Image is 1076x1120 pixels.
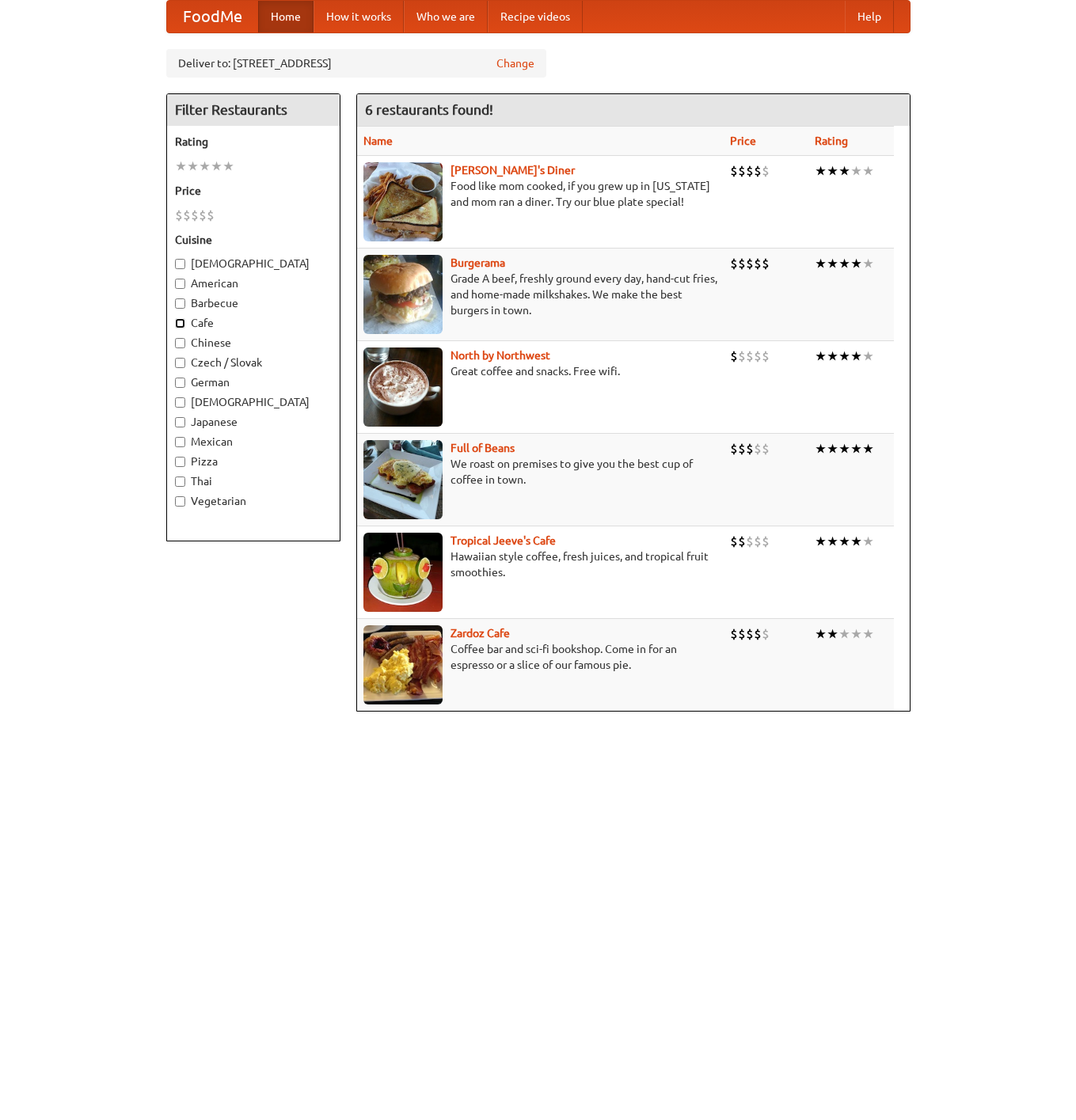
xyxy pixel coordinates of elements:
[738,625,746,643] li: $
[838,347,850,365] li: ★
[175,378,185,388] input: German
[451,164,575,177] a: [PERSON_NAME]'s Diner
[175,298,185,309] input: Barbecue
[754,347,762,365] li: $
[314,1,404,32] a: How it works
[746,255,754,272] li: $
[175,355,332,370] label: Czech / Slovak
[451,534,556,547] a: Tropical Jeeve's Cafe
[175,207,183,224] li: $
[175,496,185,507] input: Vegetarian
[730,625,738,643] li: $
[199,158,211,175] li: ★
[827,625,838,643] li: ★
[175,315,332,331] label: Cafe
[827,347,838,365] li: ★
[363,255,443,334] img: burgerama.jpg
[862,440,874,457] li: ★
[754,255,762,272] li: $
[363,549,717,580] p: Hawaiian style coffee, fresh juices, and tropical fruit smoothies.
[363,135,393,147] a: Name
[451,256,505,269] a: Burgerama
[175,318,185,328] input: Cafe
[827,440,838,457] li: ★
[838,162,850,180] li: ★
[167,94,340,126] h4: Filter Restaurants
[850,347,862,365] li: ★
[730,162,738,180] li: $
[404,1,488,32] a: Who we are
[815,255,827,272] li: ★
[363,456,717,488] p: We roast on premises to give you the best cup of coffee in town.
[451,349,550,362] b: North by Northwest
[762,255,770,272] li: $
[730,135,756,147] a: Price
[363,625,443,704] img: zardoz.jpg
[187,158,199,175] li: ★
[175,476,185,487] input: Thai
[815,347,827,365] li: ★
[175,414,332,430] label: Japanese
[850,533,862,550] li: ★
[762,625,770,643] li: $
[862,162,874,180] li: ★
[175,338,185,348] input: Chinese
[762,533,770,550] li: $
[862,625,874,643] li: ★
[850,255,862,272] li: ★
[815,625,827,643] li: ★
[183,207,191,224] li: $
[363,363,717,379] p: Great coffee and snacks. Free wifi.
[827,255,838,272] li: ★
[762,162,770,180] li: $
[363,440,443,519] img: beans.jpg
[175,295,332,311] label: Barbecue
[730,533,738,550] li: $
[746,440,754,457] li: $
[754,533,762,550] li: $
[207,207,215,224] li: $
[838,440,850,457] li: ★
[451,627,510,640] a: Zardoz Cafe
[175,454,332,469] label: Pizza
[363,347,443,427] img: north.jpg
[175,335,332,351] label: Chinese
[815,162,827,180] li: ★
[363,533,443,612] img: jeeves.jpg
[191,207,199,224] li: $
[838,625,850,643] li: ★
[175,397,185,408] input: [DEMOGRAPHIC_DATA]
[746,533,754,550] li: $
[738,533,746,550] li: $
[175,158,187,175] li: ★
[175,134,332,150] h5: Rating
[850,162,862,180] li: ★
[754,162,762,180] li: $
[363,641,717,673] p: Coffee bar and sci-fi bookshop. Come in for an espresso or a slice of our famous pie.
[175,256,332,271] label: [DEMOGRAPHIC_DATA]
[754,625,762,643] li: $
[827,162,838,180] li: ★
[850,625,862,643] li: ★
[175,275,332,291] label: American
[754,440,762,457] li: $
[815,533,827,550] li: ★
[838,255,850,272] li: ★
[762,440,770,457] li: $
[730,255,738,272] li: $
[258,1,314,32] a: Home
[175,259,185,269] input: [DEMOGRAPHIC_DATA]
[175,434,332,450] label: Mexican
[222,158,234,175] li: ★
[845,1,894,32] a: Help
[175,473,332,489] label: Thai
[738,255,746,272] li: $
[363,162,443,241] img: sallys.jpg
[175,437,185,447] input: Mexican
[166,49,546,78] div: Deliver to: [STREET_ADDRESS]
[175,358,185,368] input: Czech / Slovak
[496,55,534,71] a: Change
[862,347,874,365] li: ★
